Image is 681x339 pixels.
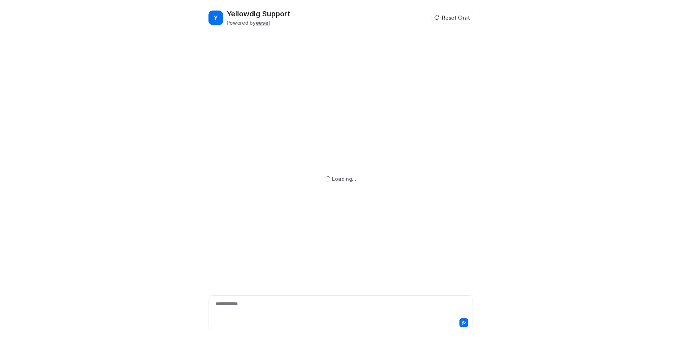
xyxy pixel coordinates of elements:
[227,9,290,19] h2: Yellowdig Support
[256,20,270,26] b: eesel
[208,11,223,25] span: Y
[227,19,290,26] div: Powered by
[432,12,473,23] button: Reset Chat
[332,175,356,183] div: Loading...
